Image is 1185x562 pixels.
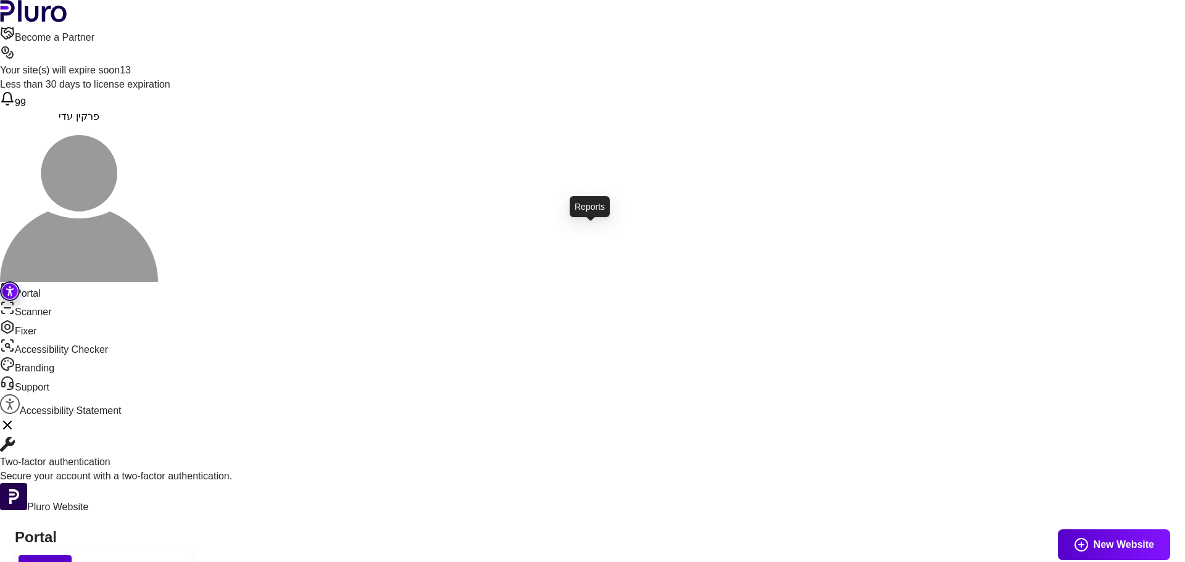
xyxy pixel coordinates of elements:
[120,65,131,75] span: 13
[1058,529,1170,560] button: New Website
[59,111,99,122] span: פרקין עדי
[570,196,610,217] div: Reports
[15,97,26,108] span: 99
[15,529,1170,547] h1: Portal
